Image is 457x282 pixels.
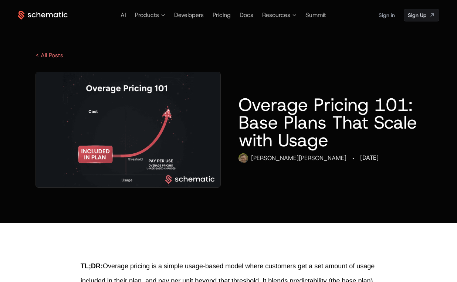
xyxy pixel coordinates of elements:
span: Sign Up [408,11,426,19]
span: TL;DR: [81,262,103,270]
img: Ryan Echternacht [238,153,248,163]
a: Developers [174,11,204,19]
span: Products [135,11,159,20]
a: < All Posts [35,51,63,59]
a: Docs [240,11,253,19]
div: · [352,153,354,164]
h1: Overage Pricing 101: Base Plans That Scale with Usage [238,96,422,149]
a: Summit [305,11,326,19]
a: [object Object] [404,9,439,21]
img: Frame 427320891 [36,72,220,187]
span: Resources [262,11,290,20]
a: Sign in [379,9,395,21]
a: AI [121,11,126,19]
div: [DATE] [360,153,379,162]
div: [PERSON_NAME] [PERSON_NAME] [251,154,346,163]
a: Pricing [213,11,231,19]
